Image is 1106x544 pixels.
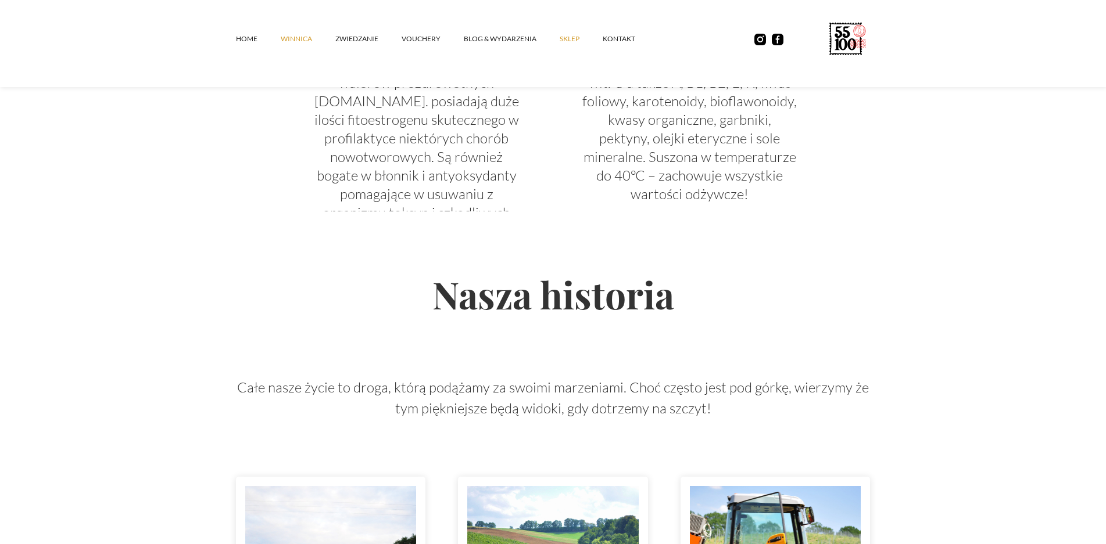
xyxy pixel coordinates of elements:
[603,21,658,56] a: kontakt
[236,21,281,56] a: Home
[582,36,797,203] p: Jej owoce to małe bomby witaminowe. Zawierają naturalną wit. C a także A, B1, B2, E, K, kwas foli...
[281,21,335,56] a: winnica
[236,377,871,419] p: Całe nasze życie to droga, którą podążamy za swoimi marzeniami. Choć często jest pod górkę, wierz...
[236,235,871,354] h2: Nasza historia
[464,21,560,56] a: Blog & Wydarzenia
[335,21,402,56] a: ZWIEDZANIE
[560,21,603,56] a: SKLEP
[402,21,464,56] a: vouchery
[309,36,524,240] p: To smaczne i aromatyczne owoce o winno-słodkim smaku. Mają wiele walorów prozdrowotnych [DOMAIN_N...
